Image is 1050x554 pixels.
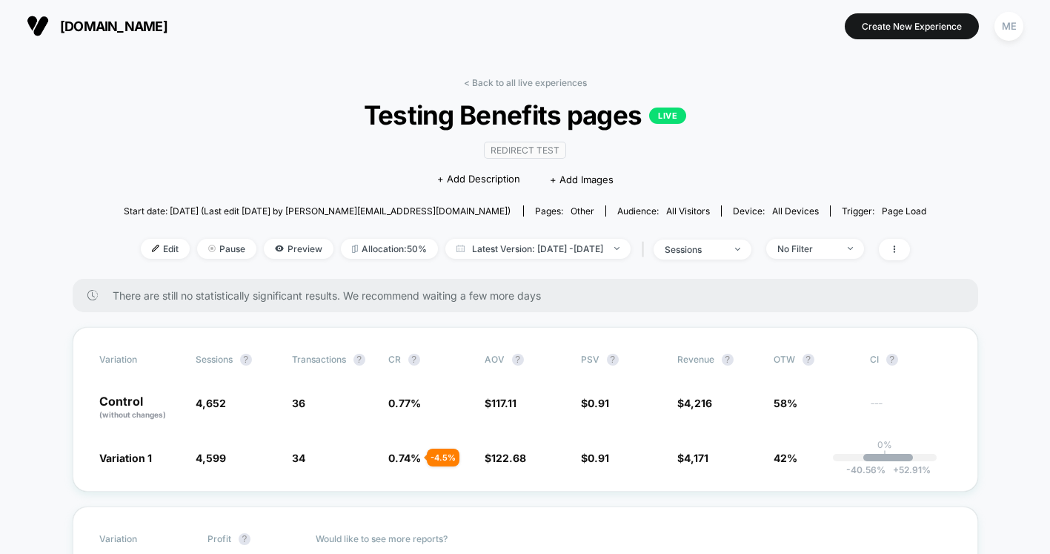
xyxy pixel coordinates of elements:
span: 0.91 [588,397,609,409]
img: edit [152,245,159,252]
span: Redirect Test [484,142,566,159]
span: $ [677,397,712,409]
img: end [614,247,619,250]
span: 0.77 % [388,397,421,409]
span: [DOMAIN_NAME] [60,19,167,34]
span: 4,652 [196,397,226,409]
span: Testing Benefits pages [164,99,886,131]
img: calendar [456,245,465,252]
p: | [883,450,886,461]
span: 58% [774,397,797,409]
img: Visually logo [27,15,49,37]
span: 34 [292,452,305,464]
button: ? [239,533,250,545]
div: ME [994,12,1023,41]
span: Device: [721,205,830,217]
span: 52.91 % [885,464,931,475]
span: Latest Version: [DATE] - [DATE] [445,239,631,259]
span: + Add Images [550,174,614,185]
span: Variation 1 [99,452,152,464]
span: OTW [774,354,855,366]
span: other [571,205,594,217]
span: Page Load [882,205,926,217]
span: CR [388,354,401,365]
span: | [638,239,654,260]
span: 122.68 [491,452,526,464]
button: ? [886,354,898,366]
span: Allocation: 50% [341,239,438,259]
span: 4,216 [684,397,712,409]
img: rebalance [352,245,358,253]
img: end [848,247,853,250]
img: end [208,245,216,252]
button: ? [607,354,619,366]
span: 0.74 % [388,452,421,464]
div: Trigger: [842,205,926,217]
p: 0% [877,439,892,450]
span: all devices [772,205,819,217]
span: AOV [485,354,505,365]
button: ? [512,354,524,366]
button: [DOMAIN_NAME] [22,14,172,38]
div: Audience: [617,205,710,217]
button: ? [353,354,365,366]
span: (without changes) [99,410,166,419]
span: $ [677,452,708,464]
button: ? [803,354,814,366]
div: Pages: [535,205,594,217]
span: All Visitors [666,205,710,217]
span: $ [581,397,609,409]
span: CI [870,354,951,366]
span: Pause [197,239,256,259]
button: ME [990,11,1028,42]
span: 117.11 [491,397,516,409]
span: $ [485,397,516,409]
p: LIVE [649,108,686,124]
span: Preview [264,239,333,259]
div: - 4.5 % [427,449,459,466]
button: ? [722,354,734,366]
span: Revenue [677,354,714,365]
span: Variation [99,533,181,545]
span: + Add Description [437,172,520,187]
span: -40.56 % [846,464,885,475]
span: Start date: [DATE] (Last edit [DATE] by [PERSON_NAME][EMAIL_ADDRESS][DOMAIN_NAME]) [124,205,511,217]
p: Would like to see more reports? [316,533,951,544]
span: --- [870,399,951,421]
div: No Filter [777,243,837,254]
span: 36 [292,397,305,409]
span: $ [485,452,526,464]
span: 4,171 [684,452,708,464]
button: Create New Experience [845,13,979,39]
span: 4,599 [196,452,226,464]
span: $ [581,452,609,464]
p: Control [99,395,181,421]
span: Transactions [292,354,346,365]
span: + [893,464,899,475]
span: Profit [207,533,231,544]
span: Sessions [196,354,233,365]
a: < Back to all live experiences [464,77,587,88]
img: end [735,248,740,251]
span: Variation [99,354,181,366]
span: 0.91 [588,452,609,464]
span: PSV [581,354,599,365]
button: ? [240,354,252,366]
span: 42% [774,452,797,464]
span: Edit [141,239,190,259]
div: sessions [665,244,724,255]
button: ? [408,354,420,366]
span: There are still no statistically significant results. We recommend waiting a few more days [113,289,948,302]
